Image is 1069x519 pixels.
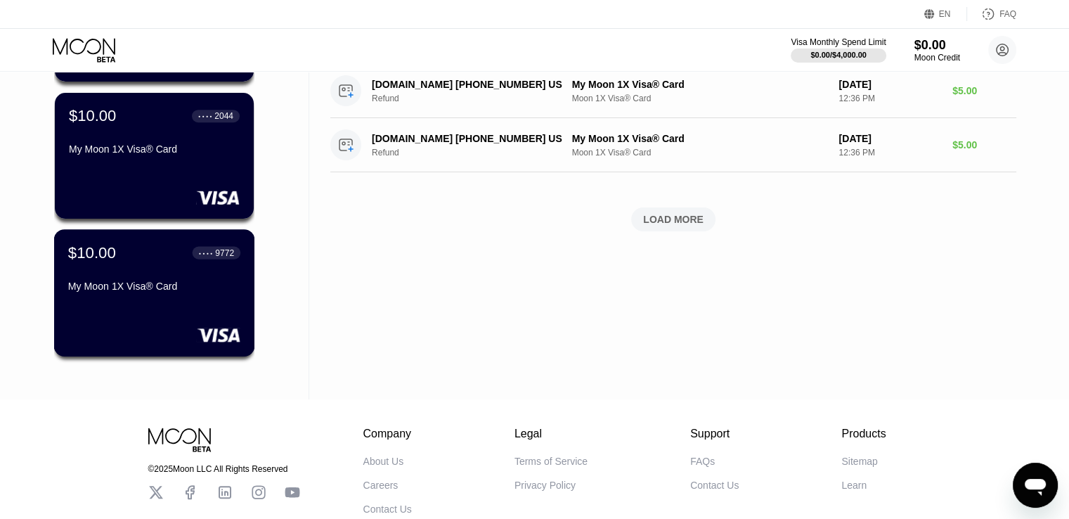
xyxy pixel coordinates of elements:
div: $5.00 [952,139,1016,150]
div: EN [924,7,967,21]
div: Moon 1X Visa® Card [572,94,828,103]
div: LOAD MORE [330,207,1016,231]
div: 2044 [214,111,233,121]
div: 12:36 PM [838,94,941,103]
div: $10.00● ● ● ●2044My Moon 1X Visa® Card [55,93,254,219]
div: My Moon 1X Visa® Card [68,281,240,292]
div: Visa Monthly Spend Limit$0.00/$4,000.00 [791,37,886,63]
div: EN [939,9,951,19]
div: Terms of Service [514,456,588,467]
div: Moon Credit [914,53,960,63]
div: 9772 [215,248,234,257]
div: Legal [514,428,588,440]
div: [DATE] [838,79,941,90]
div: Visa Monthly Spend Limit [791,37,886,47]
div: $0.00 / $4,000.00 [810,51,867,59]
div: $10.00● ● ● ●9772My Moon 1X Visa® Card [55,230,254,356]
div: [DOMAIN_NAME] [PHONE_NUMBER] USRefundMy Moon 1X Visa® CardMoon 1X Visa® Card[DATE]12:36 PM$5.00 [330,118,1016,172]
div: Learn [841,480,867,491]
div: My Moon 1X Visa® Card [572,133,828,144]
div: Moon 1X Visa® Card [572,148,828,158]
div: Contact Us [363,504,412,515]
div: $0.00 [914,38,960,53]
div: FAQ [999,9,1016,19]
div: 12:36 PM [838,148,941,158]
div: About Us [363,456,404,467]
div: LOAD MORE [643,213,704,226]
div: [DATE] [838,133,941,144]
div: Privacy Policy [514,480,576,491]
div: Refund [372,94,579,103]
div: Products [841,428,886,440]
div: $10.00 [69,107,116,125]
div: Company [363,428,412,440]
div: Contact Us [690,480,739,491]
div: Sitemap [841,456,877,467]
div: [DOMAIN_NAME] [PHONE_NUMBER] USRefundMy Moon 1X Visa® CardMoon 1X Visa® Card[DATE]12:36 PM$5.00 [330,64,1016,118]
div: My Moon 1X Visa® Card [572,79,828,90]
div: Support [690,428,739,440]
div: [DOMAIN_NAME] [PHONE_NUMBER] US [372,133,564,144]
div: $10.00 [68,243,116,262]
div: Careers [363,480,399,491]
div: ● ● ● ● [199,250,213,255]
iframe: Button to launch messaging window [1013,463,1058,508]
div: Refund [372,148,579,158]
div: $0.00Moon Credit [914,38,960,63]
div: ● ● ● ● [198,114,212,118]
div: My Moon 1X Visa® Card [69,143,240,155]
div: FAQs [690,456,715,467]
div: © 2025 Moon LLC All Rights Reserved [148,464,300,474]
div: [DOMAIN_NAME] [PHONE_NUMBER] US [372,79,564,90]
div: $5.00 [952,85,1016,96]
div: FAQ [967,7,1016,21]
